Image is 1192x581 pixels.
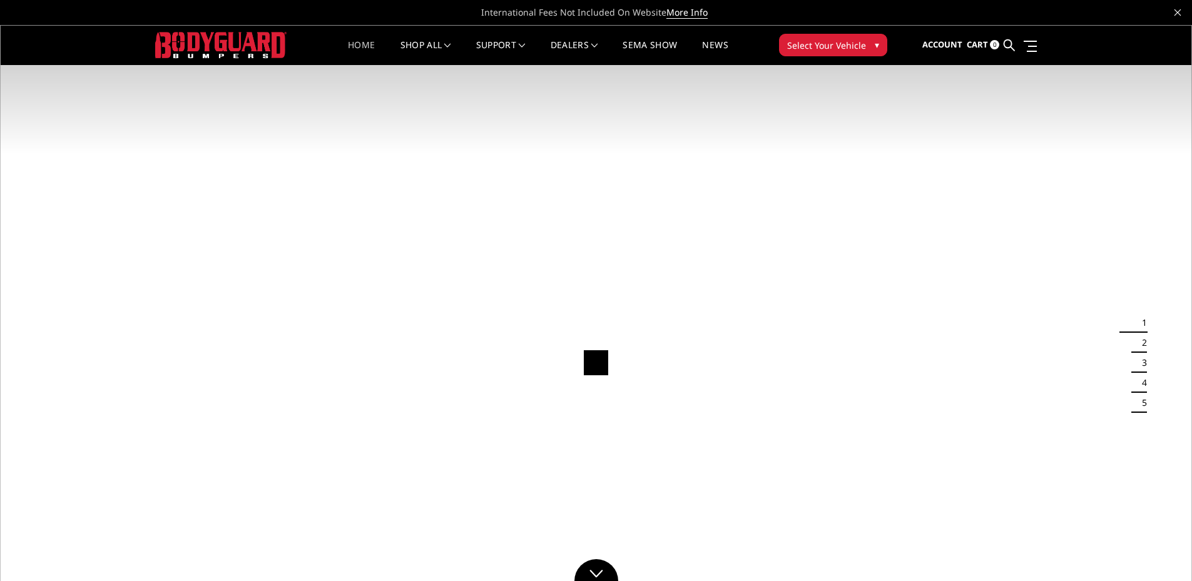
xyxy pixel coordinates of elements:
a: Click to Down [574,559,618,581]
span: Cart [967,39,988,50]
button: 5 of 5 [1134,393,1147,413]
span: ▾ [875,38,879,51]
span: 0 [990,40,999,49]
button: Select Your Vehicle [779,34,887,56]
button: 4 of 5 [1134,373,1147,393]
a: shop all [400,41,451,65]
a: Account [922,28,962,62]
span: Select Your Vehicle [787,39,866,52]
span: Account [922,39,962,50]
a: Support [476,41,526,65]
img: BODYGUARD BUMPERS [155,32,287,58]
a: Dealers [551,41,598,65]
button: 3 of 5 [1134,353,1147,373]
a: Cart 0 [967,28,999,62]
a: News [702,41,728,65]
a: SEMA Show [623,41,677,65]
a: Home [348,41,375,65]
button: 1 of 5 [1134,313,1147,333]
button: 2 of 5 [1134,333,1147,353]
a: More Info [666,6,708,19]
